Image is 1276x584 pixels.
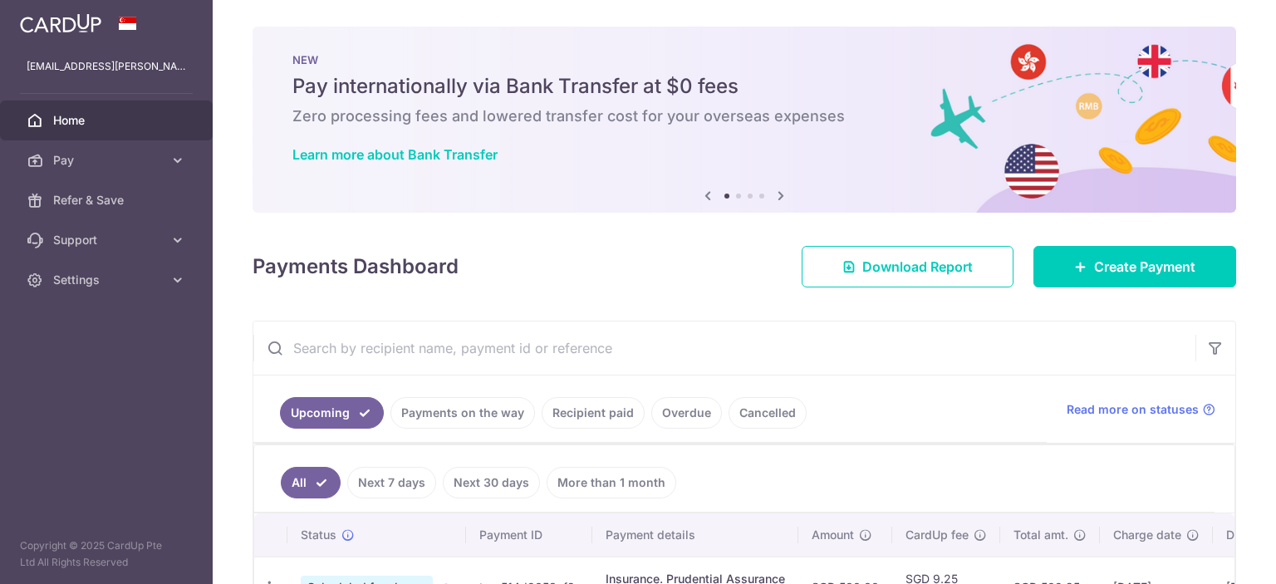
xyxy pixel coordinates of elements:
[292,53,1196,66] p: NEW
[466,513,592,557] th: Payment ID
[27,58,186,75] p: [EMAIL_ADDRESS][PERSON_NAME][DOMAIN_NAME]
[1067,401,1199,418] span: Read more on statuses
[53,272,163,288] span: Settings
[301,527,336,543] span: Status
[20,13,101,33] img: CardUp
[1226,527,1276,543] span: Due date
[53,192,163,209] span: Refer & Save
[1067,401,1215,418] a: Read more on statuses
[253,321,1195,375] input: Search by recipient name, payment id or reference
[1033,246,1236,287] a: Create Payment
[592,513,798,557] th: Payment details
[292,73,1196,100] h5: Pay internationally via Bank Transfer at $0 fees
[53,232,163,248] span: Support
[547,467,676,498] a: More than 1 month
[542,397,645,429] a: Recipient paid
[390,397,535,429] a: Payments on the way
[280,397,384,429] a: Upcoming
[292,106,1196,126] h6: Zero processing fees and lowered transfer cost for your overseas expenses
[905,527,969,543] span: CardUp fee
[53,152,163,169] span: Pay
[651,397,722,429] a: Overdue
[443,467,540,498] a: Next 30 days
[729,397,807,429] a: Cancelled
[862,257,973,277] span: Download Report
[1113,527,1181,543] span: Charge date
[802,246,1013,287] a: Download Report
[53,112,163,129] span: Home
[253,252,459,282] h4: Payments Dashboard
[1094,257,1195,277] span: Create Payment
[347,467,436,498] a: Next 7 days
[281,467,341,498] a: All
[253,27,1236,213] img: Bank transfer banner
[1013,527,1068,543] span: Total amt.
[292,146,498,163] a: Learn more about Bank Transfer
[812,527,854,543] span: Amount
